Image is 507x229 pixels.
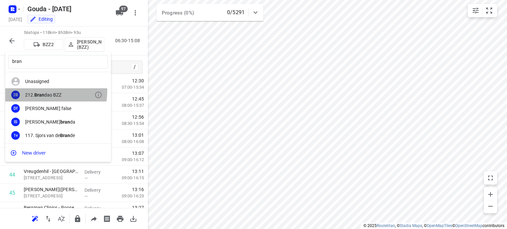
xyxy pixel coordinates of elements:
[5,142,111,156] div: PvPien van denBrand (Best)
[5,101,111,115] div: Df[PERSON_NAME] false
[5,88,111,102] div: 2B212.Brandao BZZ
[5,115,111,129] div: IS[PERSON_NAME]branda
[25,92,94,98] div: 212. dao BZZ
[5,146,111,159] button: New driver
[8,55,108,69] input: Assign to...
[25,119,94,125] div: [PERSON_NAME] da
[11,131,20,140] div: 1v
[5,129,111,142] div: 1v117. Sjors van deBrande
[5,75,111,88] div: Unassigned
[11,118,20,126] div: IS
[11,91,20,99] div: 2B
[25,79,94,84] div: Unassigned
[11,104,20,113] div: Df
[25,106,94,111] div: [PERSON_NAME] false
[34,92,44,98] b: Bran
[60,133,70,138] b: Bran
[60,119,70,125] b: bran
[25,133,94,138] div: 117. Sjors van de de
